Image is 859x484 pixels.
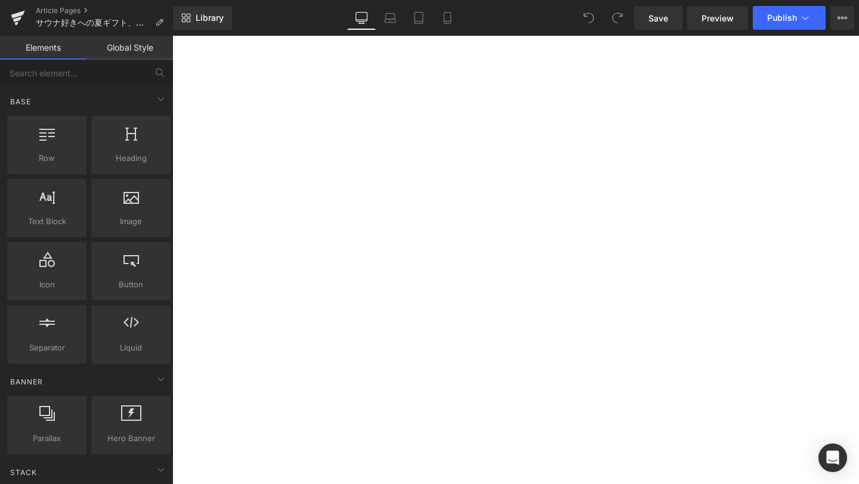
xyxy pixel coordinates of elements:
[347,6,376,30] a: Desktop
[433,6,462,30] a: Mobile
[753,6,826,30] button: Publish
[830,6,854,30] button: More
[11,278,83,291] span: Icon
[11,152,83,165] span: Row
[376,6,404,30] a: Laptop
[605,6,629,30] button: Redo
[95,432,167,445] span: Hero Banner
[36,6,173,15] a: Article Pages
[95,215,167,228] span: Image
[702,12,734,24] span: Preview
[11,432,83,445] span: Parallax
[196,13,224,23] span: Library
[818,443,847,472] div: Open Intercom Messenger
[404,6,433,30] a: Tablet
[9,376,44,387] span: Banner
[173,6,232,30] a: New Library
[9,467,38,478] span: Stack
[86,36,173,60] a: Global Style
[687,6,748,30] a: Preview
[648,12,668,24] span: Save
[577,6,601,30] button: Undo
[11,342,83,354] span: Separator
[95,152,167,165] span: Heading
[95,278,167,291] span: Button
[11,215,83,228] span: Text Block
[9,96,32,107] span: Base
[36,18,150,27] span: サウナ好きへの夏ギフト、何が正解？ABiLのおすすめ4選【誕生日・記念日にも】
[95,342,167,354] span: Liquid
[767,13,797,23] span: Publish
